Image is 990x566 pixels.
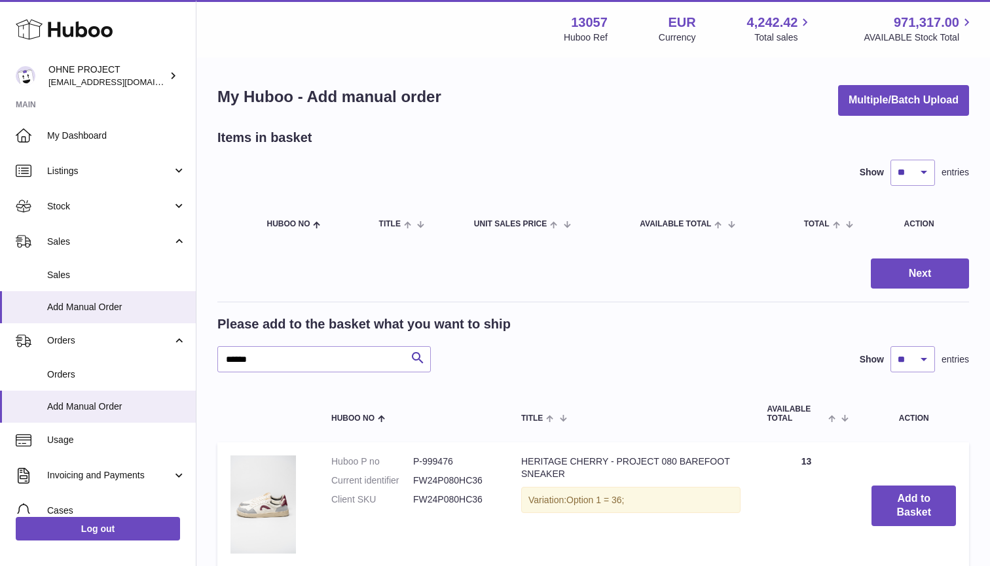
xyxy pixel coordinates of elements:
[767,405,825,422] span: AVAILABLE Total
[331,455,413,468] dt: Huboo P no
[47,368,186,381] span: Orders
[47,236,172,248] span: Sales
[47,400,186,413] span: Add Manual Order
[747,14,813,44] a: 4,242.42 Total sales
[659,31,696,44] div: Currency
[564,31,608,44] div: Huboo Ref
[747,14,798,31] span: 4,242.42
[331,493,413,506] dt: Client SKU
[48,77,192,87] span: [EMAIL_ADDRESS][DOMAIN_NAME]
[804,220,830,228] span: Total
[217,129,312,147] h2: Items in basket
[864,31,974,44] span: AVAILABLE Stock Total
[413,474,495,487] dd: FW24P080HC36
[571,14,608,31] strong: 13057
[754,31,813,44] span: Total sales
[640,220,711,228] span: AVAILABLE Total
[858,392,969,435] th: Action
[47,301,186,313] span: Add Manual Order
[47,269,186,281] span: Sales
[838,85,969,116] button: Multiple/Batch Upload
[379,220,401,228] span: Title
[16,517,180,540] a: Log out
[47,165,172,177] span: Listings
[894,14,959,31] span: 971,317.00
[16,66,35,86] img: support@ohneproject.com
[860,353,884,366] label: Show
[47,334,172,347] span: Orders
[474,220,547,228] span: Unit Sales Price
[860,166,884,179] label: Show
[331,414,375,423] span: Huboo no
[521,487,741,514] div: Variation:
[217,86,441,107] h1: My Huboo - Add manual order
[871,486,956,526] button: Add to Basket
[942,353,969,366] span: entries
[266,220,310,228] span: Huboo no
[47,434,186,446] span: Usage
[47,130,186,142] span: My Dashboard
[331,474,413,487] dt: Current identifier
[47,200,172,213] span: Stock
[566,495,624,505] span: Option 1 = 36;
[864,14,974,44] a: 971,317.00 AVAILABLE Stock Total
[904,220,956,228] div: Action
[413,455,495,468] dd: P-999476
[47,469,172,482] span: Invoicing and Payments
[668,14,695,31] strong: EUR
[413,493,495,506] dd: FW24P080HC36
[217,315,511,333] h2: Please add to the basket what you want to ship
[230,455,296,554] img: HERITAGE CHERRY - PROJECT 080 BAREFOOT SNEAKER
[871,258,969,289] button: Next
[942,166,969,179] span: entries
[48,63,166,88] div: OHNE PROJECT
[521,414,543,423] span: Title
[47,504,186,517] span: Cases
